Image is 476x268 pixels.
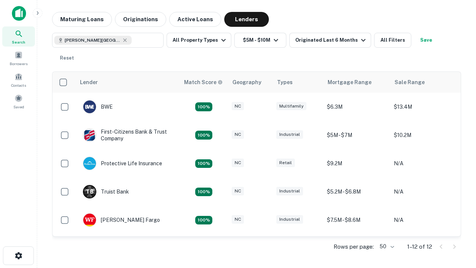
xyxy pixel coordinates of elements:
[2,91,35,111] a: Saved
[276,215,303,224] div: Industrial
[184,78,221,86] h6: Match Score
[276,102,306,111] div: Multifamily
[377,241,395,252] div: 50
[169,12,221,27] button: Active Loans
[234,33,286,48] button: $5M - $10M
[414,33,438,48] button: Save your search to get updates of matches that match your search criteria.
[195,159,212,168] div: Matching Properties: 2, hasApolloMatch: undefined
[83,213,160,227] div: [PERSON_NAME] Fargo
[276,159,295,167] div: Retail
[75,72,180,93] th: Lender
[224,12,269,27] button: Lenders
[232,130,244,139] div: NC
[232,215,244,224] div: NC
[195,188,212,197] div: Matching Properties: 3, hasApolloMatch: undefined
[12,6,26,21] img: capitalize-icon.png
[184,78,223,86] div: Capitalize uses an advanced AI algorithm to match your search with the best lender. The match sco...
[439,185,476,220] iframe: Chat Widget
[86,188,93,196] p: T B
[390,178,457,206] td: N/A
[2,26,35,47] a: Search
[13,104,24,110] span: Saved
[228,72,273,93] th: Geography
[65,37,120,44] span: [PERSON_NAME][GEOGRAPHIC_DATA], [GEOGRAPHIC_DATA]
[232,159,244,167] div: NC
[83,129,96,141] img: picture
[323,206,390,234] td: $7.5M - $8.6M
[276,130,303,139] div: Industrial
[2,48,35,68] a: Borrowers
[83,157,96,170] img: picture
[390,72,457,93] th: Sale Range
[374,33,411,48] button: All Filters
[390,234,457,262] td: N/A
[276,187,303,195] div: Industrial
[180,72,228,93] th: Capitalize uses an advanced AI algorithm to match your search with the best lender. The match sco...
[395,78,425,87] div: Sale Range
[390,206,457,234] td: N/A
[195,131,212,140] div: Matching Properties: 2, hasApolloMatch: undefined
[167,33,231,48] button: All Property Types
[2,70,35,90] a: Contacts
[83,214,96,226] img: picture
[55,51,79,66] button: Reset
[390,93,457,121] td: $13.4M
[323,234,390,262] td: $8.8M
[83,185,129,198] div: Truist Bank
[323,72,390,93] th: Mortgage Range
[390,121,457,149] td: $10.2M
[11,82,26,88] span: Contacts
[52,12,112,27] button: Maturing Loans
[323,93,390,121] td: $6.3M
[83,128,172,142] div: First-citizens Bank & Trust Company
[195,102,212,111] div: Matching Properties: 2, hasApolloMatch: undefined
[295,36,368,45] div: Originated Last 6 Months
[273,72,323,93] th: Types
[390,149,457,178] td: N/A
[232,187,244,195] div: NC
[195,216,212,225] div: Matching Properties: 2, hasApolloMatch: undefined
[323,121,390,149] td: $5M - $7M
[232,78,261,87] div: Geography
[334,242,374,251] p: Rows per page:
[83,100,96,113] img: picture
[323,149,390,178] td: $9.2M
[83,100,113,114] div: BWE
[83,157,162,170] div: Protective Life Insurance
[12,39,25,45] span: Search
[10,61,28,67] span: Borrowers
[407,242,432,251] p: 1–12 of 12
[80,78,98,87] div: Lender
[232,102,244,111] div: NC
[115,12,166,27] button: Originations
[328,78,372,87] div: Mortgage Range
[323,178,390,206] td: $5.2M - $6.8M
[277,78,293,87] div: Types
[289,33,371,48] button: Originated Last 6 Months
